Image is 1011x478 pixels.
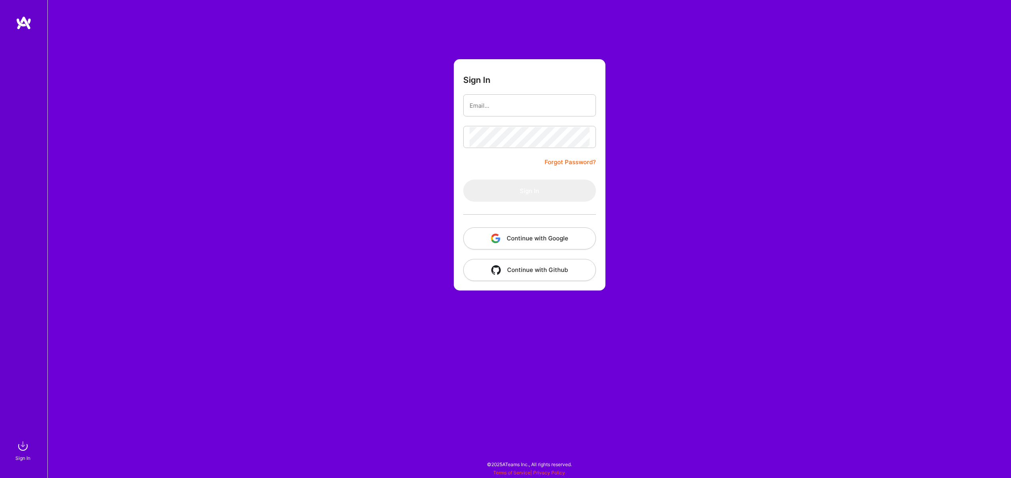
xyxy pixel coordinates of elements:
a: Forgot Password? [545,157,596,167]
button: Continue with Google [463,227,596,249]
img: logo [16,16,32,30]
h3: Sign In [463,75,490,85]
button: Continue with Github [463,259,596,281]
button: Sign In [463,180,596,202]
div: Sign In [15,454,30,462]
a: sign inSign In [17,438,31,462]
input: Email... [470,96,590,116]
img: icon [491,265,501,275]
span: | [493,470,565,476]
img: icon [491,234,500,243]
div: © 2025 ATeams Inc., All rights reserved. [47,454,1011,474]
a: Privacy Policy [533,470,565,476]
img: sign in [15,438,31,454]
a: Terms of Service [493,470,530,476]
